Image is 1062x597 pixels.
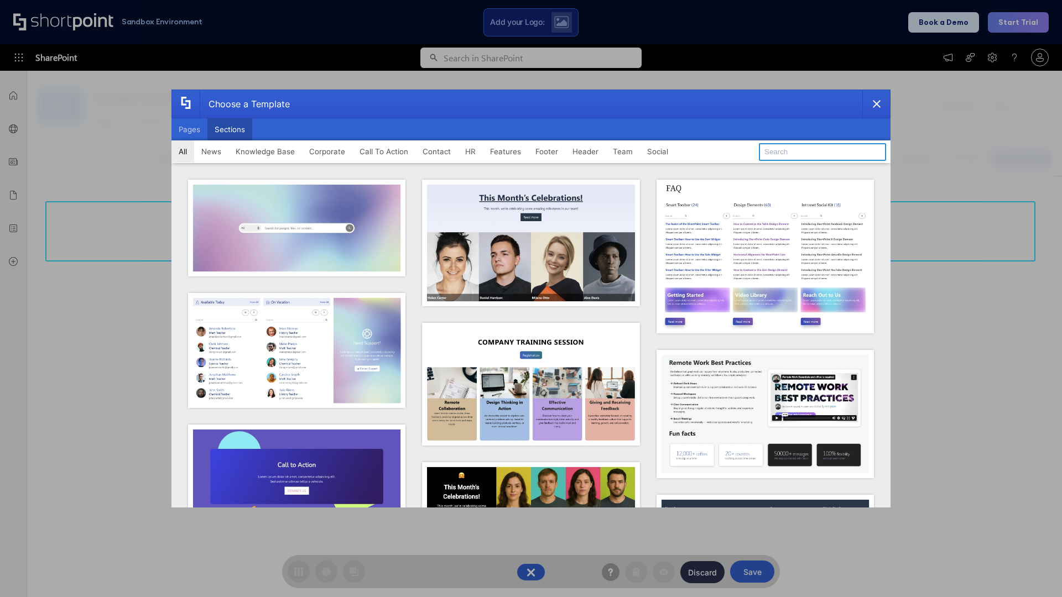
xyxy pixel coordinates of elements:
[171,118,207,140] button: Pages
[528,140,565,163] button: Footer
[207,118,252,140] button: Sections
[415,140,458,163] button: Contact
[759,143,886,161] input: Search
[565,140,606,163] button: Header
[863,469,1062,597] iframe: Chat Widget
[606,140,640,163] button: Team
[171,90,891,507] div: template selector
[171,140,194,163] button: All
[194,140,228,163] button: News
[200,90,290,118] div: Choose a Template
[483,140,528,163] button: Features
[640,140,675,163] button: Social
[352,140,415,163] button: Call To Action
[228,140,302,163] button: Knowledge Base
[302,140,352,163] button: Corporate
[458,140,483,163] button: HR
